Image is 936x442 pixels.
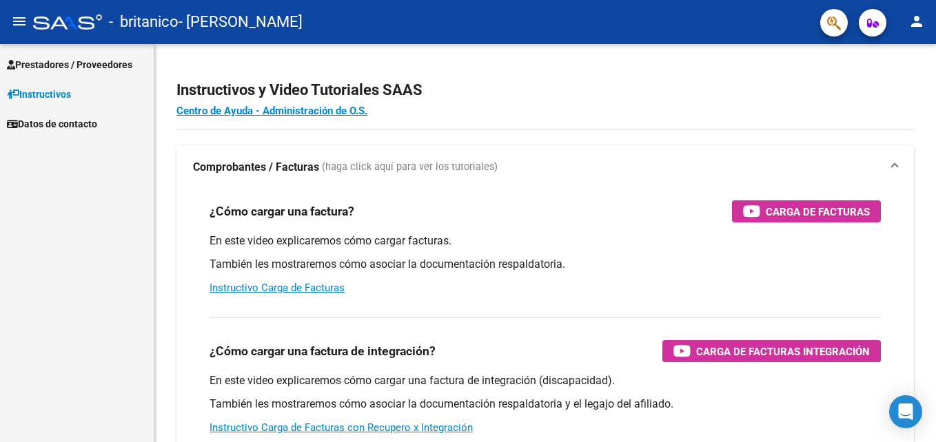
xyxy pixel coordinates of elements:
mat-expansion-panel-header: Comprobantes / Facturas (haga click aquí para ver los tutoriales) [176,145,914,189]
mat-icon: menu [11,13,28,30]
span: Prestadores / Proveedores [7,57,132,72]
p: En este video explicaremos cómo cargar facturas. [210,233,881,249]
div: Open Intercom Messenger [889,395,922,428]
span: - britanico [109,7,179,37]
h3: ¿Cómo cargar una factura? [210,202,354,221]
a: Instructivo Carga de Facturas con Recupero x Integración [210,421,473,434]
span: Carga de Facturas [766,203,870,220]
mat-icon: person [908,13,925,30]
p: En este video explicaremos cómo cargar una factura de integración (discapacidad). [210,373,881,388]
a: Instructivo Carga de Facturas [210,282,345,294]
span: (haga click aquí para ver los tutoriales) [322,160,498,175]
span: - [PERSON_NAME] [179,7,303,37]
span: Instructivos [7,87,71,102]
h3: ¿Cómo cargar una factura de integración? [210,341,436,361]
a: Centro de Ayuda - Administración de O.S. [176,105,367,117]
button: Carga de Facturas Integración [662,340,881,362]
span: Carga de Facturas Integración [696,343,870,360]
p: También les mostraremos cómo asociar la documentación respaldatoria y el legajo del afiliado. [210,397,881,412]
p: También les mostraremos cómo asociar la documentación respaldatoria. [210,257,881,272]
span: Datos de contacto [7,116,97,131]
h2: Instructivos y Video Tutoriales SAAS [176,77,914,103]
strong: Comprobantes / Facturas [193,160,319,175]
button: Carga de Facturas [732,200,881,222]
